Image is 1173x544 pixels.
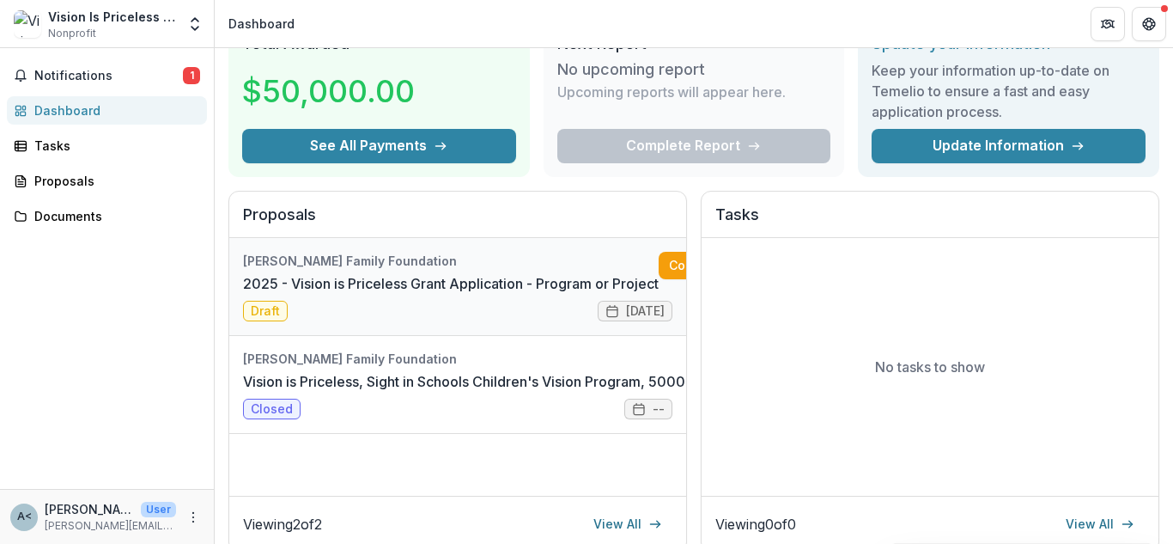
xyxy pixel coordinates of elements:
[242,129,516,163] button: See All Payments
[872,60,1146,122] h3: Keep your information up-to-date on Temelio to ensure a fast and easy application process.
[45,500,134,518] p: [PERSON_NAME] <[PERSON_NAME][EMAIL_ADDRESS][DOMAIN_NAME]>
[183,507,204,528] button: More
[7,167,207,195] a: Proposals
[34,207,193,225] div: Documents
[243,514,322,535] p: Viewing 2 of 2
[243,273,659,294] a: 2025 - Vision is Priceless Grant Application - Program or Project
[34,172,193,190] div: Proposals
[228,15,295,33] div: Dashboard
[7,62,207,89] button: Notifications1
[7,131,207,160] a: Tasks
[34,69,183,83] span: Notifications
[557,82,786,102] p: Upcoming reports will appear here.
[557,60,705,79] h3: No upcoming report
[715,205,1145,238] h2: Tasks
[242,68,415,114] h3: $50,000.00
[243,205,672,238] h2: Proposals
[222,11,301,36] nav: breadcrumb
[7,96,207,125] a: Dashboard
[1091,7,1125,41] button: Partners
[48,8,176,26] div: Vision Is Priceless Council, Inc
[141,502,176,517] p: User
[34,137,193,155] div: Tasks
[659,252,757,279] a: Complete
[183,67,200,84] span: 1
[7,202,207,230] a: Documents
[183,7,207,41] button: Open entity switcher
[583,510,672,538] a: View All
[45,518,176,534] p: [PERSON_NAME][EMAIL_ADDRESS][DOMAIN_NAME]
[1132,7,1166,41] button: Get Help
[14,10,41,38] img: Vision Is Priceless Council, Inc
[34,101,193,119] div: Dashboard
[17,511,32,523] div: Ashley Scott <ashley@visionispriceless.org>
[48,26,96,41] span: Nonprofit
[243,371,829,392] a: Vision is Priceless, Sight in Schools Children's Vision Program, 50000, Children's Services
[872,129,1146,163] a: Update Information
[875,357,985,377] p: No tasks to show
[715,514,796,535] p: Viewing 0 of 0
[1055,510,1145,538] a: View All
